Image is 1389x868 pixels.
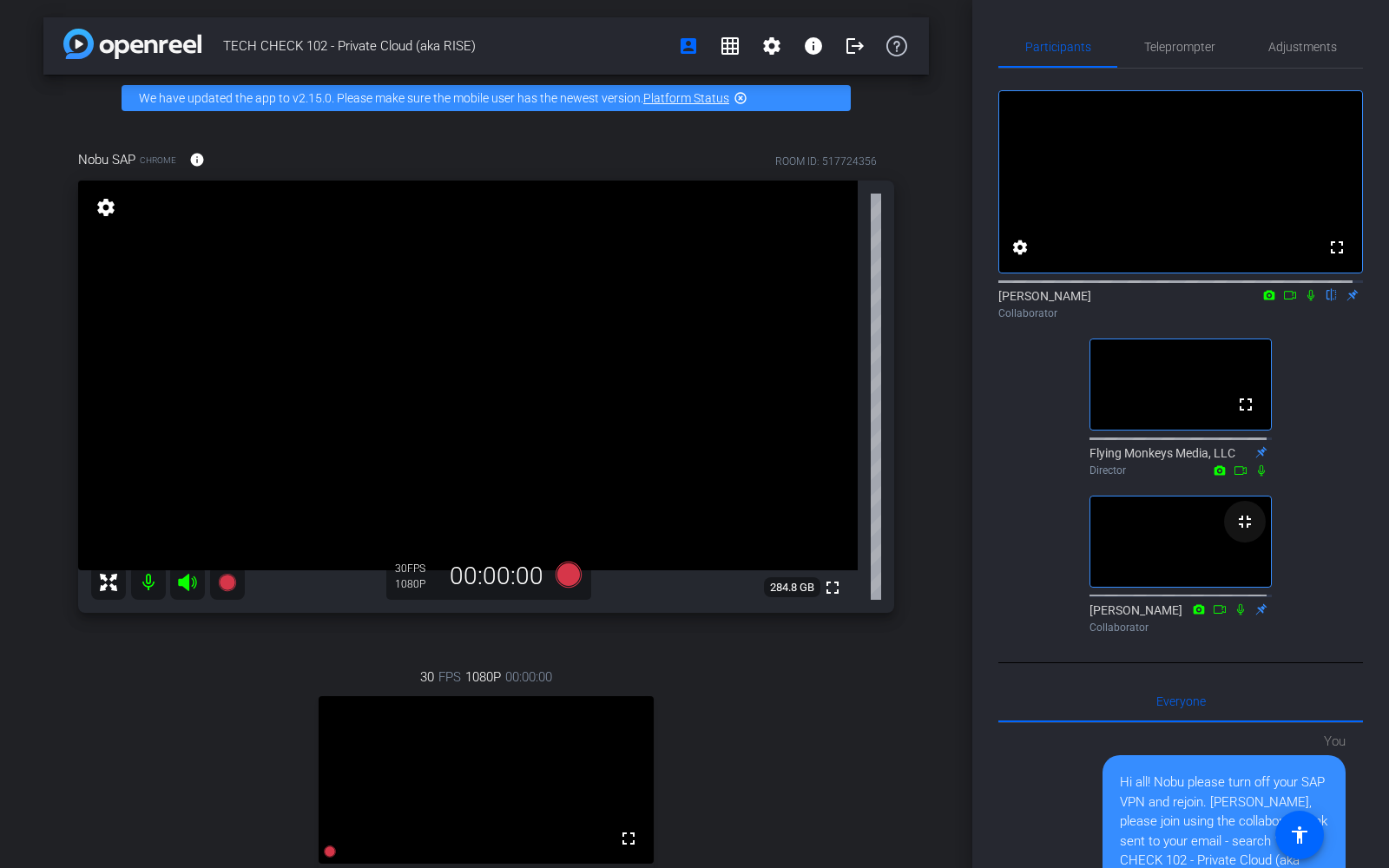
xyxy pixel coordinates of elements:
[407,562,425,575] span: FPS
[1156,695,1206,707] span: Everyone
[78,150,135,169] span: Nobu SAP
[505,667,552,687] span: 00:00:00
[1289,825,1310,845] mat-icon: accessibility
[803,36,824,56] mat-icon: info
[720,36,741,56] mat-icon: grid_on
[1089,444,1272,478] div: Flying Monkeys Media, LLC
[1103,732,1346,752] div: You
[734,91,747,105] mat-icon: highlight_off
[998,306,1363,321] div: Collaborator
[998,287,1363,321] div: [PERSON_NAME]
[1321,286,1342,302] mat-icon: flip
[1234,511,1255,532] mat-icon: fullscreen_exit
[94,197,118,218] mat-icon: settings
[678,36,699,56] mat-icon: account_box
[761,36,782,56] mat-icon: settings
[438,667,461,687] span: FPS
[764,577,820,598] span: 284.8 GB
[223,29,668,63] span: TECH CHECK 102 - Private Cloud (aka RISE)
[1089,620,1272,635] div: Collaborator
[465,667,501,687] span: 1080P
[438,562,555,591] div: 00:00:00
[63,29,201,59] img: app-logo
[189,152,205,168] mat-icon: info
[395,562,438,575] div: 30
[1326,237,1347,258] mat-icon: fullscreen
[643,91,729,105] a: Platform Status
[845,36,866,56] mat-icon: logout
[420,667,434,687] span: 30
[122,85,851,111] div: We have updated the app to v2.15.0. Please make sure the mobile user has the newest version.
[1089,463,1272,478] div: Director
[1144,41,1215,53] span: Teleprompter
[822,577,843,598] mat-icon: fullscreen
[618,828,639,849] mat-icon: fullscreen
[1089,602,1272,635] div: [PERSON_NAME]
[140,154,176,167] span: Chrome
[1010,237,1030,258] mat-icon: settings
[775,154,877,169] div: ROOM ID: 517724356
[1025,41,1091,53] span: Participants
[1235,394,1256,415] mat-icon: fullscreen
[395,577,438,591] div: 1080P
[1268,41,1337,53] span: Adjustments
